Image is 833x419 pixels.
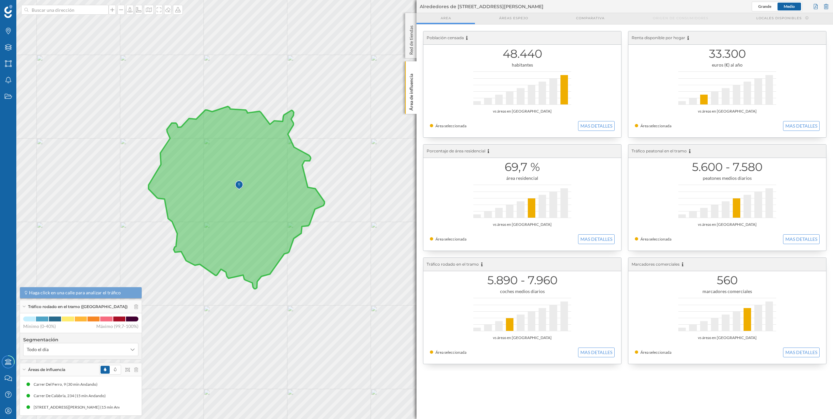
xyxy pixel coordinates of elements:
div: Porcentaje de área residencial [423,145,621,158]
span: Mínimo (0-40%) [23,323,56,330]
button: MAS DETALLES [578,121,615,131]
span: Área seleccionada [435,237,466,241]
div: Población censada [423,31,621,45]
div: peatones medios diarios [635,175,820,181]
span: Todo el día [27,346,49,353]
div: Carrer De Calàbria, 234 (15 min Andando) [34,393,109,399]
div: Tráfico rodado en el tramo [423,258,621,271]
span: Grande [758,4,771,9]
div: Tráfico peatonal en el tramo [628,145,826,158]
h1: 69,7 % [430,161,615,173]
button: MAS DETALLES [578,348,615,357]
span: Área seleccionada [640,123,671,128]
div: coches medios diarios [430,288,615,295]
div: Marcadores comerciales [628,258,826,271]
h1: 48.440 [430,48,615,60]
div: habitantes [430,62,615,68]
button: MAS DETALLES [783,121,820,131]
div: euros (€) al año [635,62,820,68]
div: vs áreas en [GEOGRAPHIC_DATA] [635,221,820,228]
img: Marker [235,179,243,192]
span: Comparativa [576,16,605,21]
div: área residencial [430,175,615,181]
div: marcadores comerciales [635,288,820,295]
div: Carrer Del Ferro, 9 (30 min Andando) [34,381,101,388]
h1: 5.600 - 7.580 [635,161,820,173]
div: vs áreas en [GEOGRAPHIC_DATA] [635,334,820,341]
span: Áreas espejo [499,16,528,21]
img: Geoblink Logo [4,5,12,18]
span: Área seleccionada [640,350,671,355]
div: vs áreas en [GEOGRAPHIC_DATA] [430,334,615,341]
span: Alrededores de [STREET_ADDRESS][PERSON_NAME] [420,3,543,10]
button: MAS DETALLES [783,234,820,244]
span: Soporte [13,5,36,10]
span: Origen de consumidores [653,16,708,21]
span: Tráfico rodado en el tramo ([GEOGRAPHIC_DATA]) [28,304,128,310]
span: Medio [784,4,795,9]
span: Área seleccionada [640,237,671,241]
span: Locales disponibles [756,16,802,21]
h1: 5.890 - 7.960 [430,274,615,287]
span: Máximo (99,7-100%) [96,323,138,330]
span: Áreas de influencia [28,367,65,373]
div: [STREET_ADDRESS][PERSON_NAME] (15 min Andando) [33,404,134,411]
h4: Segmentación [23,336,138,343]
div: vs áreas en [GEOGRAPHIC_DATA] [635,108,820,115]
p: Área de influencia [408,71,415,111]
button: MAS DETALLES [578,234,615,244]
div: vs áreas en [GEOGRAPHIC_DATA] [430,221,615,228]
button: MAS DETALLES [783,348,820,357]
p: Red de tiendas [408,23,415,55]
h1: 560 [635,274,820,287]
span: Área seleccionada [435,123,466,128]
div: Renta disponible por hogar [628,31,826,45]
span: Haga click en una calle para analizar el tráfico [29,289,121,296]
span: Área seleccionada [435,350,466,355]
h1: 33.300 [635,48,820,60]
div: vs áreas en [GEOGRAPHIC_DATA] [430,108,615,115]
span: Area [441,16,451,21]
